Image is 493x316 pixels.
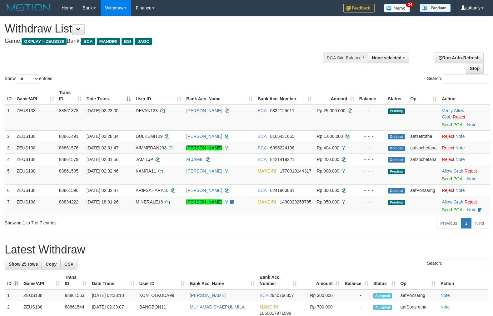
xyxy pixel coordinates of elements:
span: [DATE] 02:31:47 [87,145,118,150]
td: ZEUS138 [14,105,57,131]
a: Previous [436,218,461,228]
a: Note [456,134,465,139]
a: Allow Grab [442,168,463,173]
span: Copy 0332125611 to clipboard [270,108,294,113]
span: 88861595 [59,168,78,173]
div: - - - [359,145,383,151]
a: [PERSON_NAME] [190,293,226,298]
a: Note [441,304,450,309]
span: Rp 404.000 [317,145,339,150]
span: MANDIRI [258,168,276,173]
td: 4 [5,153,14,165]
span: [DATE] 02:32:46 [87,168,118,173]
th: Balance [357,87,386,105]
span: MANDIRI [258,199,276,204]
th: Amount: activate to sort column ascending [314,87,357,105]
span: Rp 25.000.000 [317,108,346,113]
span: OXPLAY > ZEUS138 [22,38,67,45]
th: Balance: activate to sort column ascending [342,272,371,289]
th: Status: activate to sort column ascending [371,272,398,289]
a: Show 25 rows [5,259,42,269]
td: [DATE] 02:33:18 [89,289,137,301]
span: Pending [388,108,405,114]
span: Grabbed [388,157,406,163]
h1: Latest Withdraw [5,243,488,256]
span: BCA [258,134,266,139]
span: Accepted [373,305,392,310]
th: User ID: activate to sort column ascending [137,272,187,289]
td: · [439,196,490,215]
a: 1 [461,218,471,228]
td: ZEUS138 [21,289,62,301]
a: M JAMIL [186,157,203,162]
th: Game/API: activate to sort column ascending [21,272,62,289]
a: [PERSON_NAME] [186,134,222,139]
td: 88861563 [62,289,90,301]
input: Search: [444,259,488,268]
span: Grabbed [388,146,406,151]
span: · [442,168,464,173]
span: BCA [260,293,268,298]
th: Bank Acc. Name: activate to sort column ascending [184,87,255,105]
span: 34 [406,2,414,7]
img: MOTION_logo.png [5,3,52,13]
div: - - - [359,168,383,174]
span: 88834222 [59,199,78,204]
span: Accepted [373,293,392,298]
td: 1 [5,289,21,301]
span: Rp 300.000 [317,188,339,193]
th: ID [5,87,14,105]
span: 88861491 [59,134,78,139]
span: Copy 2940766357 to clipboard [270,293,294,298]
td: 3 [5,142,14,153]
span: Copy 8421419221 to clipboard [270,157,294,162]
th: ID: activate to sort column descending [5,272,21,289]
span: Copy 6995224198 to clipboard [270,145,294,150]
td: · [439,130,490,142]
td: 6 [5,184,14,196]
a: Reject [465,199,477,204]
a: Copy [42,259,61,269]
a: Note [456,145,465,150]
td: · [439,153,490,165]
span: DULKEMIT29 [136,134,162,139]
span: Copy 1430029258785 to clipboard [280,199,311,204]
img: panduan.png [420,4,451,12]
span: · [442,108,464,119]
th: Date Trans.: activate to sort column ascending [89,272,137,289]
th: Status [386,87,408,105]
div: - - - [359,108,383,114]
span: [DATE] 02:32:47 [87,188,118,193]
a: Stop [466,63,484,74]
td: aafsochetana [408,153,439,165]
span: BCA [258,188,266,193]
span: 88861596 [59,188,78,193]
td: aafsochetana [408,142,439,153]
span: [DATE] 02:31:56 [87,157,118,162]
span: BSI [122,38,134,45]
span: Pending [388,200,405,205]
a: Run Auto-Refresh [435,53,484,63]
span: MANDIRI [260,304,278,309]
th: Trans ID: activate to sort column ascending [57,87,84,105]
a: Reject [442,157,454,162]
span: 88861576 [59,145,78,150]
a: Reject [453,114,465,119]
span: Copy 1770019144317 to clipboard [280,168,311,173]
div: - - - [359,133,383,139]
span: Grabbed [388,134,406,139]
a: [PERSON_NAME] [186,188,222,193]
td: ZEUS138 [14,153,57,165]
td: KONTOLKUDA99 [137,289,187,301]
th: Trans ID: activate to sort column ascending [62,272,90,289]
a: [PERSON_NAME] [186,108,222,113]
a: [PERSON_NAME] [186,199,222,204]
a: Allow Grab [442,108,464,119]
img: Button%20Memo.svg [384,4,410,13]
a: MUHAMAD SYAEPUL MILA [190,304,245,309]
td: aafsetrotha [408,130,439,142]
th: Bank Acc. Number: activate to sort column ascending [255,87,314,105]
span: JAMILJP [136,157,153,162]
th: Game/API: activate to sort column ascending [14,87,57,105]
label: Search: [427,259,488,268]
